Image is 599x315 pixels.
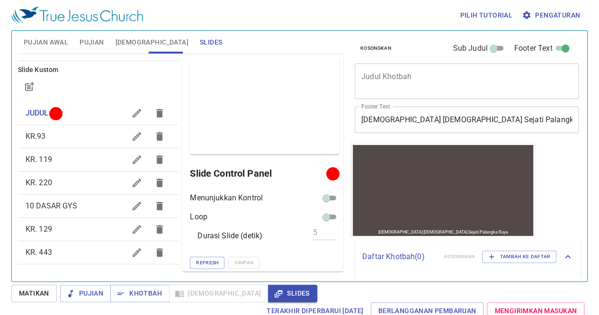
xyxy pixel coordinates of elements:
span: [DEMOGRAPHIC_DATA] [116,36,188,48]
button: Tambah ke Daftar [482,251,556,263]
button: Khotbah [110,285,170,302]
span: Slides [276,288,309,299]
button: Kosongkan [355,43,397,54]
p: Daftar Khotbah ( 0 ) [362,251,437,262]
span: Footer Text [514,43,553,54]
button: Pilih tutorial [456,7,516,24]
span: KR. 129 [26,225,52,234]
h6: Slide Control Panel [190,166,330,181]
button: Pujian [60,285,111,302]
span: KR. 119 [26,155,52,164]
p: Loop [190,211,207,223]
div: 10 DASAR GYS [18,195,179,217]
button: Pengaturan [520,7,584,24]
div: KR. 129 [18,218,179,241]
span: Refresh [196,259,218,267]
span: 10 DASAR GYS [26,201,78,210]
span: Kosongkan [360,44,391,53]
div: KR. 220 [18,171,179,194]
span: JUDUL [26,108,49,117]
span: Pengaturan [524,9,580,21]
span: Pujian [80,36,104,48]
span: Sub Judul [453,43,487,54]
button: Slides [268,285,317,302]
div: Daftar Khotbah(0)KosongkanTambah ke Daftar [355,241,581,272]
p: Menunjukkan Kontrol [190,192,263,204]
div: KR.93 [18,125,179,148]
span: Khotbah [118,288,162,299]
span: Slides [200,36,222,48]
img: True Jesus Church [11,7,143,24]
span: KR. 443 [26,248,52,257]
button: Refresh [190,257,224,269]
iframe: from-child [351,143,535,238]
div: JUDUL [18,102,179,125]
span: Pilih tutorial [460,9,512,21]
span: KR.93 [26,132,46,141]
h6: Slide Kustom [18,65,179,75]
div: KR. 443 [18,241,179,264]
span: Pujian [68,288,103,299]
span: Matikan [19,288,49,299]
span: Tambah ke Daftar [488,252,550,261]
span: KR. 220 [26,178,52,187]
div: KR. 119 [18,148,179,171]
span: Pujian Awal [24,36,68,48]
p: Durasi Slide (detik) [197,230,262,242]
button: Matikan [11,285,57,302]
